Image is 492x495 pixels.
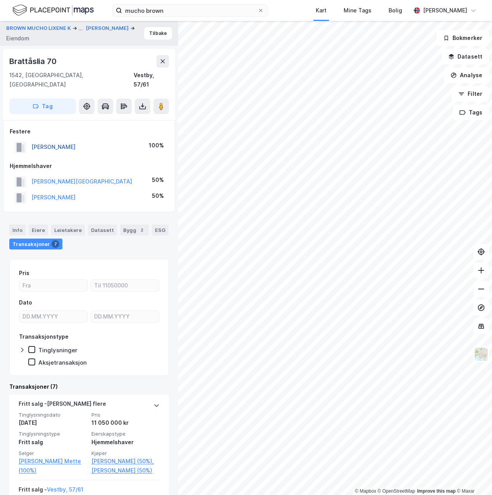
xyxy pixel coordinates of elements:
[47,486,83,493] a: Vestby, 57/61
[19,268,29,278] div: Pris
[9,71,134,89] div: 1542, [GEOGRAPHIC_DATA], [GEOGRAPHIC_DATA]
[452,86,489,102] button: Filter
[19,450,87,457] span: Selger
[417,488,456,494] a: Improve this map
[9,225,26,235] div: Info
[19,298,32,307] div: Dato
[38,359,87,366] div: Aksjetransaksjon
[52,240,59,248] div: 7
[9,55,58,67] div: Brattåslia 70
[355,488,376,494] a: Mapbox
[444,67,489,83] button: Analyse
[91,438,160,447] div: Hjemmelshaver
[9,99,76,114] button: Tag
[19,457,87,475] a: [PERSON_NAME] Mette (100%)
[122,5,258,16] input: Søk på adresse, matrikkel, gårdeiere, leietakere eller personer
[91,431,160,437] span: Eierskapstype
[316,6,327,15] div: Kart
[378,488,415,494] a: OpenStreetMap
[38,346,77,354] div: Tinglysninger
[91,412,160,418] span: Pris
[19,332,69,341] div: Transaksjonstype
[91,418,160,427] div: 11 050 000 kr
[88,225,117,235] div: Datasett
[19,431,87,437] span: Tinglysningstype
[389,6,402,15] div: Bolig
[86,24,130,32] button: [PERSON_NAME]
[152,175,164,185] div: 50%
[9,239,62,249] div: Transaksjoner
[91,457,160,466] a: [PERSON_NAME] (50%),
[134,71,169,89] div: Vestby, 57/61
[91,311,159,322] input: DD.MM.YYYY
[91,466,160,475] a: [PERSON_NAME] (50%)
[19,418,87,427] div: [DATE]
[10,161,169,171] div: Hjemmelshaver
[344,6,372,15] div: Mine Tags
[6,34,29,43] div: Eiendom
[474,347,489,362] img: Z
[51,225,85,235] div: Leietakere
[152,225,169,235] div: ESG
[10,127,169,136] div: Festere
[29,225,48,235] div: Eiere
[19,412,87,418] span: Tinglysningsdato
[19,438,87,447] div: Fritt salg
[12,3,94,17] img: logo.f888ab2527a4732fd821a326f86c7f29.svg
[152,191,164,201] div: 50%
[19,311,87,322] input: DD.MM.YYYY
[91,450,160,457] span: Kjøper
[6,24,72,33] button: BROWN MUCHO LIXENE K
[453,105,489,120] button: Tags
[78,24,83,33] div: ...
[91,280,159,291] input: Til 11050000
[437,30,489,46] button: Bokmerker
[442,49,489,64] button: Datasett
[144,27,172,40] button: Tilbake
[19,280,87,291] input: Fra
[453,458,492,495] iframe: Chat Widget
[423,6,467,15] div: [PERSON_NAME]
[120,225,149,235] div: Bygg
[9,382,169,391] div: Transaksjoner (7)
[149,141,164,150] div: 100%
[19,399,106,412] div: Fritt salg - [PERSON_NAME] flere
[138,226,146,234] div: 2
